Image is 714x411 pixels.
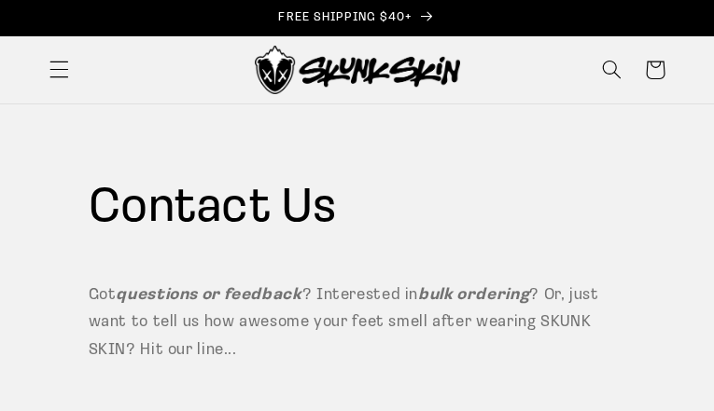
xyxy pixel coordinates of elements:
summary: Search [591,48,634,91]
em: questions or feedback [116,287,301,303]
p: Got ? Interested in ? Or, just want to tell us how awesome your feet smell after wearing SKUNK SK... [89,281,626,364]
h1: Contact Us [89,178,626,241]
img: Skunk Skin Anti-Odor Socks. [255,46,460,94]
summary: Menu [37,48,80,91]
p: FREE SHIPPING $40+ [20,10,694,26]
em: bulk ordering [418,287,529,303]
